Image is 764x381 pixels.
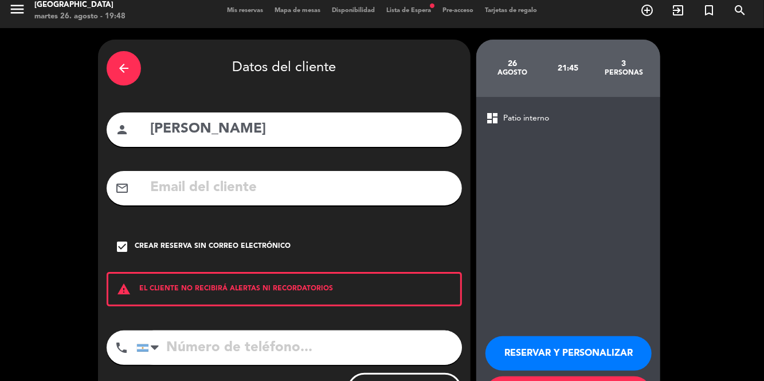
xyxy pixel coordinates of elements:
div: personas [596,68,652,77]
i: check_box [115,240,129,254]
span: Lista de Espera [381,7,437,14]
i: menu [9,1,26,18]
div: agosto [485,68,540,77]
div: 26 [485,59,540,68]
span: Mis reservas [221,7,269,14]
i: person [115,123,129,137]
i: phone [115,341,128,355]
input: Nombre del cliente [149,118,453,141]
i: add_circle_outline [640,3,654,17]
span: Mapa de mesas [269,7,326,14]
span: Disponibilidad [326,7,381,14]
span: Pre-acceso [437,7,479,14]
div: Datos del cliente [107,48,462,88]
div: EL CLIENTE NO RECIBIRÁ ALERTAS NI RECORDATORIOS [107,272,462,306]
i: search [733,3,747,17]
div: Crear reserva sin correo electrónico [135,241,291,252]
button: menu [9,1,26,22]
span: fiber_manual_record [429,2,436,9]
span: Patio interno [503,112,549,125]
i: warning [108,282,139,296]
button: RESERVAR Y PERSONALIZAR [485,336,652,371]
input: Email del cliente [149,176,453,200]
i: arrow_back [117,61,131,75]
i: exit_to_app [671,3,685,17]
i: mail_outline [115,181,129,195]
input: Número de teléfono... [136,331,462,365]
div: 21:45 [540,48,596,88]
span: Tarjetas de regalo [479,7,543,14]
span: dashboard [485,111,499,125]
div: 3 [596,59,652,68]
div: Argentina: +54 [137,331,163,364]
div: martes 26. agosto - 19:48 [34,11,126,22]
i: turned_in_not [702,3,716,17]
